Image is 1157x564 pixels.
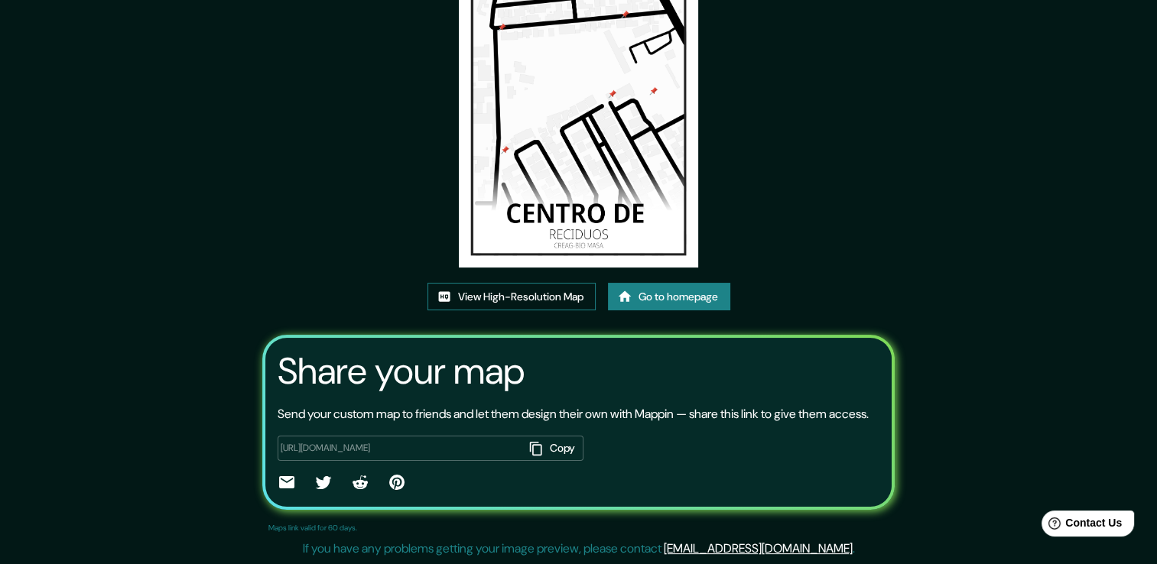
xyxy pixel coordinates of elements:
h3: Share your map [278,350,525,393]
a: [EMAIL_ADDRESS][DOMAIN_NAME] [664,540,853,556]
button: Copy [524,436,583,461]
a: Go to homepage [608,283,730,311]
a: View High-Resolution Map [427,283,596,311]
p: Maps link valid for 60 days. [268,522,357,533]
p: If you have any problems getting your image preview, please contact . [303,540,855,558]
iframe: Help widget launcher [1021,504,1140,547]
p: Send your custom map to friends and let them design their own with Mappin — share this link to gi... [278,405,869,423]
